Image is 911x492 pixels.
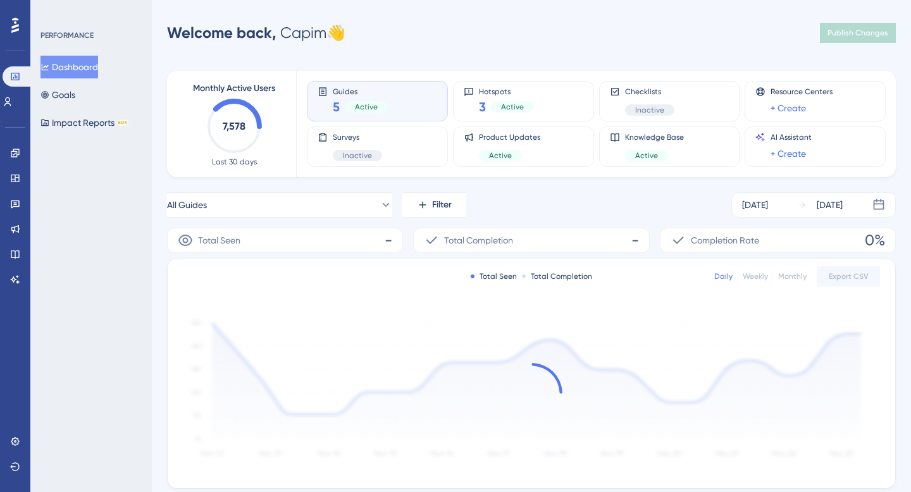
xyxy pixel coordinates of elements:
[522,271,592,281] div: Total Completion
[40,111,128,134] button: Impact ReportsBETA
[714,271,733,281] div: Daily
[355,102,378,112] span: Active
[635,105,664,115] span: Inactive
[167,23,276,42] span: Welcome back,
[479,132,540,142] span: Product Updates
[742,197,768,212] div: [DATE]
[333,132,382,142] span: Surveys
[691,233,759,248] span: Completion Rate
[771,146,806,161] a: + Create
[631,230,639,250] span: -
[817,197,843,212] div: [DATE]
[771,101,806,116] a: + Create
[223,120,245,132] text: 7,578
[432,197,452,212] span: Filter
[193,81,275,96] span: Monthly Active Users
[40,56,98,78] button: Dashboard
[625,132,684,142] span: Knowledge Base
[479,87,534,95] span: Hotspots
[771,132,812,142] span: AI Assistant
[778,271,807,281] div: Monthly
[865,230,885,250] span: 0%
[635,151,658,161] span: Active
[167,197,207,212] span: All Guides
[40,83,75,106] button: Goals
[198,233,240,248] span: Total Seen
[820,23,896,43] button: Publish Changes
[444,233,513,248] span: Total Completion
[385,230,392,250] span: -
[343,151,372,161] span: Inactive
[817,266,880,286] button: Export CSV
[333,87,388,95] span: Guides
[402,192,466,218] button: Filter
[333,98,340,116] span: 5
[117,120,128,126] div: BETA
[167,23,345,43] div: Capim 👋
[625,87,674,97] span: Checklists
[212,157,257,167] span: Last 30 days
[743,271,768,281] div: Weekly
[489,151,512,161] span: Active
[40,30,94,40] div: PERFORMANCE
[479,98,486,116] span: 3
[501,102,524,112] span: Active
[829,271,869,281] span: Export CSV
[827,28,888,38] span: Publish Changes
[771,87,833,97] span: Resource Centers
[471,271,517,281] div: Total Seen
[167,192,392,218] button: All Guides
